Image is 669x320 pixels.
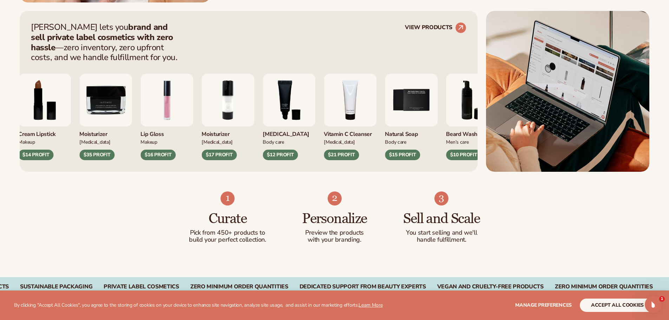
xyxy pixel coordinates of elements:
div: Vitamin C Cleanser [324,126,376,138]
div: Vegan and Cruelty-Free Products [437,283,544,290]
div: [MEDICAL_DATA] [263,126,315,138]
div: Beard Wash [446,126,499,138]
div: Makeup [18,138,71,145]
div: Men’s Care [446,138,499,145]
div: Moisturizer [202,126,254,138]
div: $15 PROFIT [385,150,420,160]
div: 6 / 9 [446,74,499,160]
p: Pick from 450+ products to build your perfect collection. [188,229,267,243]
div: PRIVATE LABEL COSMETICS [104,283,179,290]
img: Nature bar of soap. [385,74,438,126]
button: Manage preferences [515,299,572,312]
img: Moisturizing lotion. [202,74,254,126]
img: Shopify Image 2 [486,11,649,172]
div: $16 PROFIT [140,150,176,160]
img: Smoothing lip balm. [263,74,315,126]
div: $35 PROFIT [79,150,114,160]
div: Body Care [385,138,438,145]
div: 4 / 9 [324,74,376,160]
h3: Sell and Scale [402,211,481,227]
img: Shopify Image 6 [434,191,448,205]
div: 3 / 9 [263,74,315,160]
div: DEDICATED SUPPORT FROM BEAUTY EXPERTS [300,283,426,290]
h3: Personalize [295,211,374,227]
div: Lip Gloss [140,126,193,138]
p: with your branding. [295,236,374,243]
a: VIEW PRODUCTS [405,22,466,33]
div: [MEDICAL_DATA] [202,138,254,145]
div: Body Care [263,138,315,145]
img: Foaming beard wash. [446,74,499,126]
strong: brand and sell private label cosmetics with zero hassle [31,21,173,53]
div: 1 / 9 [140,74,193,160]
div: $17 PROFIT [202,150,237,160]
span: Manage preferences [515,302,572,308]
div: $10 PROFIT [446,150,481,160]
img: Shopify Image 4 [221,191,235,205]
img: Luxury cream lipstick. [18,74,71,126]
div: Zero Minimum Order Quantities [555,283,653,290]
div: $21 PROFIT [324,150,359,160]
button: accept all cookies [580,299,655,312]
div: ZERO MINIMUM ORDER QUANTITIES [190,283,288,290]
div: $14 PROFIT [18,150,53,160]
p: Preview the products [295,229,374,236]
p: handle fulfillment. [402,236,481,243]
span: 1 [659,296,665,302]
img: Moisturizer. [79,74,132,126]
iframe: Intercom live chat [645,296,662,313]
div: Makeup [140,138,193,145]
p: By clicking "Accept All Cookies", you agree to the storing of cookies on your device to enhance s... [14,302,383,308]
div: Cream Lipstick [18,126,71,138]
div: 5 / 9 [385,74,438,160]
p: You start selling and we'll [402,229,481,236]
div: 2 / 9 [202,74,254,160]
img: Shopify Image 5 [328,191,342,205]
div: SUSTAINABLE PACKAGING [20,283,92,290]
a: Learn More [359,302,382,308]
img: Pink lip gloss. [140,74,193,126]
div: [MEDICAL_DATA] [324,138,376,145]
h3: Curate [188,211,267,227]
p: [PERSON_NAME] lets you —zero inventory, zero upfront costs, and we handle fulfillment for you. [31,22,182,63]
div: 8 / 9 [18,74,71,160]
div: [MEDICAL_DATA] [79,138,132,145]
div: $12 PROFIT [263,150,298,160]
div: 9 / 9 [79,74,132,160]
div: Natural Soap [385,126,438,138]
div: Moisturizer [79,126,132,138]
img: Vitamin c cleanser. [324,74,376,126]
